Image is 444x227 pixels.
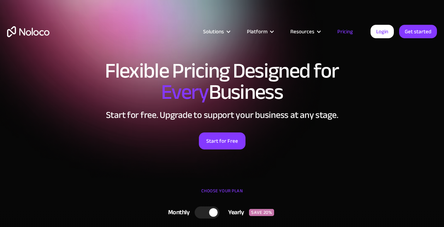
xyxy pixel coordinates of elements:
span: Every [161,72,209,112]
div: Solutions [194,27,238,36]
div: CHOOSE YOUR PLAN [7,186,437,203]
h2: Start for free. Upgrade to support your business at any stage. [7,110,437,120]
h1: Flexible Pricing Designed for Business [7,60,437,103]
div: Monthly [159,207,195,218]
div: Platform [238,27,282,36]
div: Resources [282,27,328,36]
div: Resources [290,27,314,36]
a: home [7,26,49,37]
a: Pricing [328,27,362,36]
a: Login [371,25,394,38]
div: Solutions [203,27,224,36]
div: Yearly [219,207,249,218]
div: SAVE 20% [249,209,274,216]
a: Start for Free [199,132,245,149]
a: Get started [399,25,437,38]
div: Platform [247,27,267,36]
